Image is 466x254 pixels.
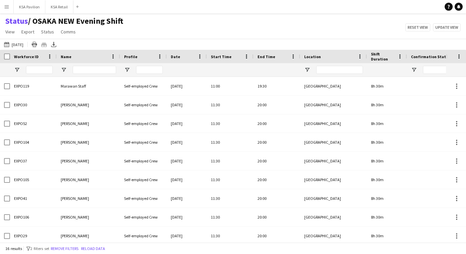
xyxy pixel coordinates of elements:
button: Reload data [80,245,106,252]
div: [GEOGRAPHIC_DATA] [300,114,367,133]
div: EXPO105 [10,170,57,189]
div: [GEOGRAPHIC_DATA] [300,152,367,170]
button: Open Filter Menu [304,67,310,73]
input: Workforce ID Filter Input [26,66,53,74]
div: [DATE] [167,227,207,245]
div: 20:00 [254,189,300,208]
div: [GEOGRAPHIC_DATA] [300,96,367,114]
div: [DATE] [167,170,207,189]
div: 11:30 [207,133,254,151]
button: Open Filter Menu [124,67,130,73]
div: EXPO30 [10,96,57,114]
span: [PERSON_NAME] [61,158,89,163]
div: [GEOGRAPHIC_DATA] [300,208,367,226]
div: 8h 30m [367,77,407,95]
div: Self-employed Crew [120,77,167,95]
div: EXPO119 [10,77,57,95]
div: [GEOGRAPHIC_DATA] [300,133,367,151]
div: Self-employed Crew [120,114,167,133]
div: 8h 30m [367,152,407,170]
a: Status [38,27,57,36]
div: [GEOGRAPHIC_DATA] [300,77,367,95]
span: Status [41,29,54,35]
div: 8h 30m [367,170,407,189]
div: Self-employed Crew [120,152,167,170]
span: Shift Duration [371,51,395,61]
input: Profile Filter Input [136,66,163,74]
div: [DATE] [167,133,207,151]
span: [PERSON_NAME] [61,102,89,107]
span: Comms [61,29,76,35]
span: Marawan Staff [61,84,86,89]
span: [PERSON_NAME] [61,215,89,220]
div: [GEOGRAPHIC_DATA] [300,170,367,189]
div: 20:00 [254,208,300,226]
button: Open Filter Menu [14,67,20,73]
a: View [3,27,17,36]
input: Name Filter Input [73,66,116,74]
span: [PERSON_NAME] [61,121,89,126]
app-action-btn: Export XLSX [50,40,58,48]
button: Open Filter Menu [411,67,417,73]
div: 20:00 [254,152,300,170]
div: 20:00 [254,170,300,189]
button: Open Filter Menu [61,67,67,73]
button: KSA Retail [45,0,73,13]
div: 11:30 [207,189,254,208]
div: 8h 30m [367,227,407,245]
div: [DATE] [167,189,207,208]
div: [GEOGRAPHIC_DATA] [300,227,367,245]
div: 20:00 [254,227,300,245]
button: Remove filters [49,245,80,252]
div: 8h 30m [367,96,407,114]
div: 11:30 [207,114,254,133]
div: 11:30 [207,208,254,226]
span: [PERSON_NAME] [61,196,89,201]
div: 8h 30m [367,208,407,226]
span: Location [304,54,321,59]
div: 20:00 [254,114,300,133]
div: EXPO52 [10,114,57,133]
button: Update view [433,23,461,31]
span: Workforce ID [14,54,39,59]
span: Confirmation Status [411,54,450,59]
div: Self-employed Crew [120,96,167,114]
div: Self-employed Crew [120,189,167,208]
button: KSA Pavilion [14,0,45,13]
span: [PERSON_NAME] [61,177,89,182]
div: 11:30 [207,96,254,114]
button: [DATE] [3,40,25,48]
span: Profile [124,54,137,59]
span: Start Time [211,54,231,59]
span: [PERSON_NAME] [61,140,89,145]
span: 2 filters set [30,246,49,251]
div: 11:30 [207,227,254,245]
span: OSAKA NEW Evening Shift [28,16,123,26]
a: Export [19,27,37,36]
span: [PERSON_NAME] [61,233,89,238]
span: Date [171,54,180,59]
a: Comms [58,27,78,36]
div: EXPO37 [10,152,57,170]
div: 8h 30m [367,133,407,151]
div: Self-employed Crew [120,133,167,151]
div: 11:30 [207,170,254,189]
app-action-btn: Print [30,40,38,48]
div: EXPO104 [10,133,57,151]
div: EXPO29 [10,227,57,245]
div: [DATE] [167,114,207,133]
div: 8h 30m [367,189,407,208]
a: Status [5,16,28,26]
span: End Time [258,54,275,59]
div: [DATE] [167,96,207,114]
span: View [5,29,15,35]
div: [DATE] [167,208,207,226]
input: Location Filter Input [316,66,363,74]
div: EXPO41 [10,189,57,208]
div: 8h 30m [367,114,407,133]
div: Self-employed Crew [120,170,167,189]
button: Reset view [405,23,430,31]
div: EXPO106 [10,208,57,226]
span: Export [21,29,34,35]
div: [DATE] [167,77,207,95]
